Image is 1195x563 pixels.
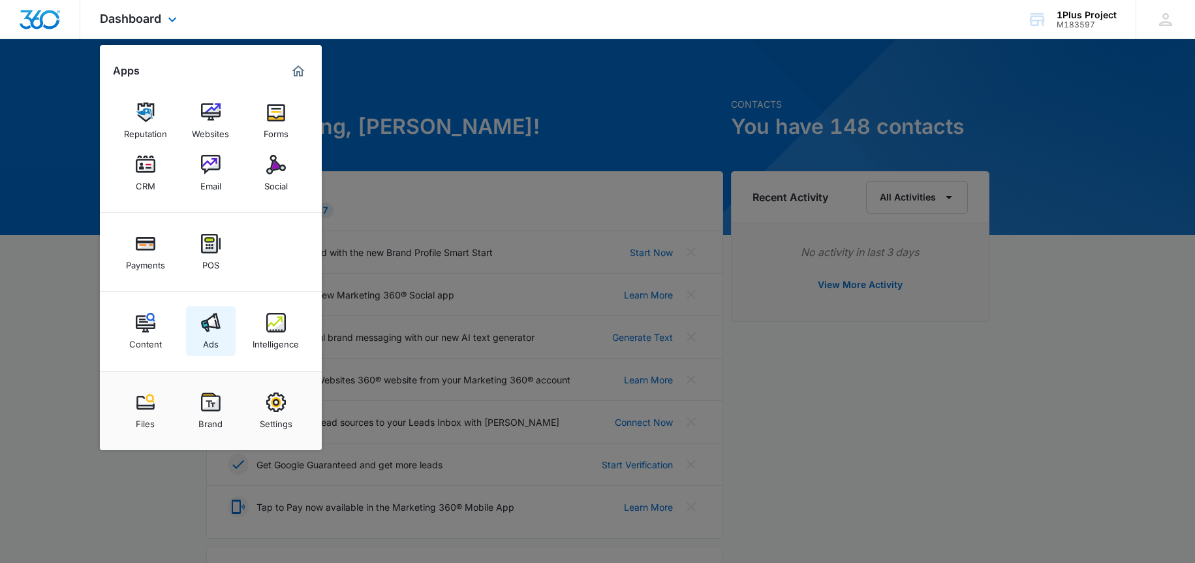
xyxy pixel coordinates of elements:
a: Intelligence [251,306,301,356]
a: Email [186,148,236,198]
a: Ads [186,306,236,356]
a: Forms [251,96,301,146]
a: Settings [251,386,301,436]
a: Brand [186,386,236,436]
a: Social [251,148,301,198]
div: Content [129,332,162,349]
div: Websites [192,122,229,139]
a: POS [186,227,236,277]
div: Intelligence [253,332,299,349]
div: Email [200,174,221,191]
div: account name [1057,10,1117,20]
a: Websites [186,96,236,146]
a: Files [121,386,170,436]
div: Ads [203,332,219,349]
div: account id [1057,20,1117,29]
div: POS [202,253,219,270]
div: Reputation [124,122,167,139]
a: Content [121,306,170,356]
div: Social [264,174,288,191]
a: CRM [121,148,170,198]
div: CRM [136,174,155,191]
a: Payments [121,227,170,277]
div: Files [136,412,155,429]
div: Brand [198,412,223,429]
a: Reputation [121,96,170,146]
div: Forms [264,122,288,139]
span: Dashboard [100,12,161,25]
h2: Apps [113,65,140,77]
a: Marketing 360® Dashboard [288,61,309,82]
div: Payments [126,253,165,270]
div: Settings [260,412,292,429]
